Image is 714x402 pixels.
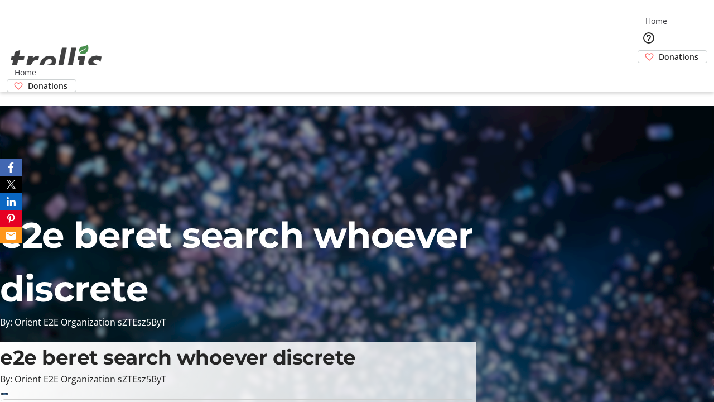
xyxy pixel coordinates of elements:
[28,80,67,92] span: Donations
[638,50,707,63] a: Donations
[7,32,106,88] img: Orient E2E Organization sZTEsz5ByT's Logo
[638,15,674,27] a: Home
[659,51,698,63] span: Donations
[638,27,660,49] button: Help
[645,15,667,27] span: Home
[638,63,660,85] button: Cart
[7,66,43,78] a: Home
[15,66,36,78] span: Home
[7,79,76,92] a: Donations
